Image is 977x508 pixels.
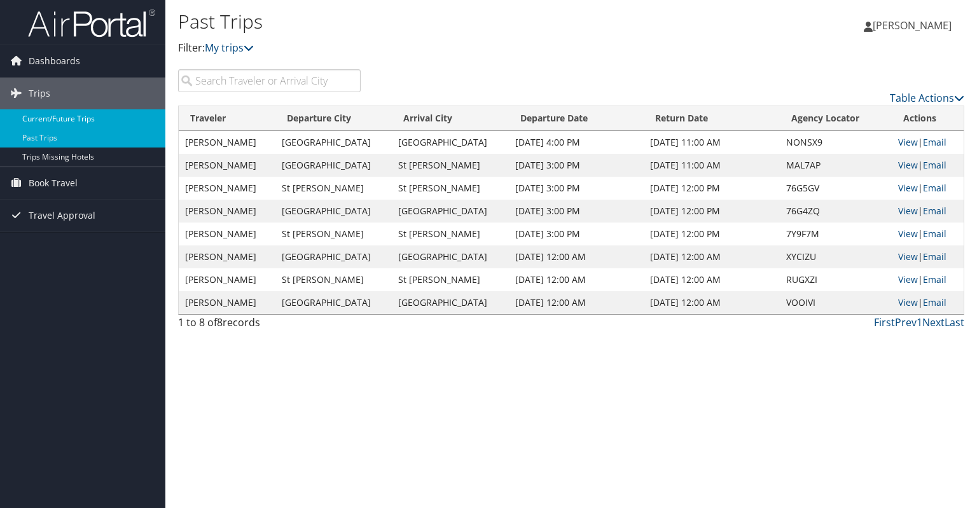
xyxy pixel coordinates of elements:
[392,291,509,314] td: [GEOGRAPHIC_DATA]
[780,177,892,200] td: 76G5GV
[509,268,644,291] td: [DATE] 12:00 AM
[179,200,275,223] td: [PERSON_NAME]
[275,131,392,154] td: [GEOGRAPHIC_DATA]
[179,131,275,154] td: [PERSON_NAME]
[392,177,509,200] td: St [PERSON_NAME]
[29,78,50,109] span: Trips
[780,291,892,314] td: VOOIVI
[898,228,918,240] a: View
[873,18,952,32] span: [PERSON_NAME]
[509,106,644,131] th: Departure Date: activate to sort column ascending
[864,6,964,45] a: [PERSON_NAME]
[644,223,780,245] td: [DATE] 12:00 PM
[179,245,275,268] td: [PERSON_NAME]
[898,205,918,217] a: View
[644,200,780,223] td: [DATE] 12:00 PM
[509,154,644,177] td: [DATE] 3:00 PM
[898,136,918,148] a: View
[892,106,964,131] th: Actions
[644,291,780,314] td: [DATE] 12:00 AM
[780,131,892,154] td: NONSX9
[392,154,509,177] td: St [PERSON_NAME]
[780,106,892,131] th: Agency Locator: activate to sort column ascending
[179,154,275,177] td: [PERSON_NAME]
[644,177,780,200] td: [DATE] 12:00 PM
[275,245,392,268] td: [GEOGRAPHIC_DATA]
[509,223,644,245] td: [DATE] 3:00 PM
[892,223,964,245] td: |
[644,154,780,177] td: [DATE] 11:00 AM
[892,177,964,200] td: |
[923,182,946,194] a: Email
[392,223,509,245] td: St [PERSON_NAME]
[644,106,780,131] th: Return Date: activate to sort column ascending
[895,315,917,329] a: Prev
[923,205,946,217] a: Email
[509,131,644,154] td: [DATE] 4:00 PM
[923,251,946,263] a: Email
[898,273,918,285] a: View
[923,228,946,240] a: Email
[179,106,275,131] th: Traveler: activate to sort column ascending
[898,159,918,171] a: View
[890,91,964,105] a: Table Actions
[923,296,946,308] a: Email
[780,154,892,177] td: MAL7AP
[892,200,964,223] td: |
[179,268,275,291] td: [PERSON_NAME]
[922,315,945,329] a: Next
[898,251,918,263] a: View
[923,159,946,171] a: Email
[275,291,392,314] td: [GEOGRAPHIC_DATA]
[275,268,392,291] td: St [PERSON_NAME]
[780,223,892,245] td: 7Y9F7M
[275,200,392,223] td: [GEOGRAPHIC_DATA]
[509,291,644,314] td: [DATE] 12:00 AM
[923,136,946,148] a: Email
[178,69,361,92] input: Search Traveler or Arrival City
[892,245,964,268] td: |
[917,315,922,329] a: 1
[945,315,964,329] a: Last
[892,154,964,177] td: |
[392,268,509,291] td: St [PERSON_NAME]
[780,268,892,291] td: RUGXZI
[898,182,918,194] a: View
[892,268,964,291] td: |
[178,315,361,336] div: 1 to 8 of records
[392,106,509,131] th: Arrival City: activate to sort column ascending
[275,177,392,200] td: St [PERSON_NAME]
[275,154,392,177] td: [GEOGRAPHIC_DATA]
[644,245,780,268] td: [DATE] 12:00 AM
[392,131,509,154] td: [GEOGRAPHIC_DATA]
[179,223,275,245] td: [PERSON_NAME]
[509,245,644,268] td: [DATE] 12:00 AM
[29,167,78,199] span: Book Travel
[29,45,80,77] span: Dashboards
[780,200,892,223] td: 76G4ZQ
[644,131,780,154] td: [DATE] 11:00 AM
[179,291,275,314] td: [PERSON_NAME]
[217,315,223,329] span: 8
[509,177,644,200] td: [DATE] 3:00 PM
[392,245,509,268] td: [GEOGRAPHIC_DATA]
[898,296,918,308] a: View
[644,268,780,291] td: [DATE] 12:00 AM
[892,131,964,154] td: |
[874,315,895,329] a: First
[780,245,892,268] td: XYCIZU
[392,200,509,223] td: [GEOGRAPHIC_DATA]
[28,8,155,38] img: airportal-logo.png
[179,177,275,200] td: [PERSON_NAME]
[205,41,254,55] a: My trips
[923,273,946,285] a: Email
[892,291,964,314] td: |
[29,200,95,231] span: Travel Approval
[509,200,644,223] td: [DATE] 3:00 PM
[275,106,392,131] th: Departure City: activate to sort column ascending
[275,223,392,245] td: St [PERSON_NAME]
[178,40,702,57] p: Filter:
[178,8,702,35] h1: Past Trips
